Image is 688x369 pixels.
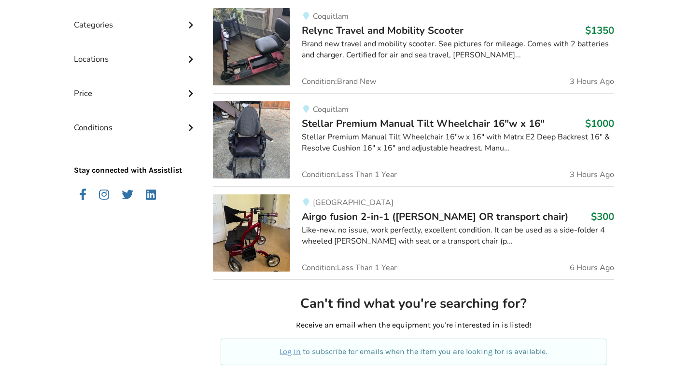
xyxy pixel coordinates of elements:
[313,197,393,208] span: [GEOGRAPHIC_DATA]
[591,210,614,223] h3: $300
[232,346,595,357] p: to subscribe for emails when the item you are looking for is available.
[585,117,614,130] h3: $1000
[221,295,606,312] h2: Can't find what you're searching for?
[302,171,397,178] span: Condition: Less Than 1 Year
[313,104,349,115] span: Coquitlam
[570,264,614,272] span: 6 Hours Ago
[213,186,614,279] a: mobility-airgo fusion 2-in-1 (walker or transport chair)[GEOGRAPHIC_DATA]Airgo fusion 2-in-1 ([PE...
[302,210,568,223] span: Airgo fusion 2-in-1 ([PERSON_NAME] OR transport chair)
[302,132,614,154] div: Stellar Premium Manual Tilt Wheelchair 16"w x 16" with Matrx E2 Deep Backrest 16" & Resolve Cushi...
[213,8,614,93] a: mobility-relync travel and mobility scooterCoquitlamRelync Travel and Mobility Scooter$1350Brand ...
[74,103,197,137] div: Conditions
[213,194,290,272] img: mobility-airgo fusion 2-in-1 (walker or transport chair)
[313,11,349,22] span: Coquitlam
[221,320,606,331] p: Receive an email when the equipment you're interested in is listed!
[302,264,397,272] span: Condition: Less Than 1 Year
[302,225,614,247] div: Like-new, no issue, work perfectly, excellent condition. It can be used as a side-folder 4 wheele...
[280,347,301,356] a: Log in
[74,35,197,69] div: Locations
[213,101,290,178] img: mobility-stellar premium manual tilt wheelchair 16"w x 16"
[570,171,614,178] span: 3 Hours Ago
[74,69,197,103] div: Price
[74,0,197,35] div: Categories
[213,93,614,186] a: mobility-stellar premium manual tilt wheelchair 16"w x 16"CoquitlamStellar Premium Manual Tilt Wh...
[74,138,197,176] p: Stay connected with Assistlist
[302,78,376,85] span: Condition: Brand New
[570,78,614,85] span: 3 Hours Ago
[302,39,614,61] div: Brand new travel and mobility scooter. See pictures for mileage. Comes with 2 batteries and charg...
[302,24,463,37] span: Relync Travel and Mobility Scooter
[302,117,545,130] span: Stellar Premium Manual Tilt Wheelchair 16"w x 16"
[213,8,290,85] img: mobility-relync travel and mobility scooter
[585,24,614,37] h3: $1350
